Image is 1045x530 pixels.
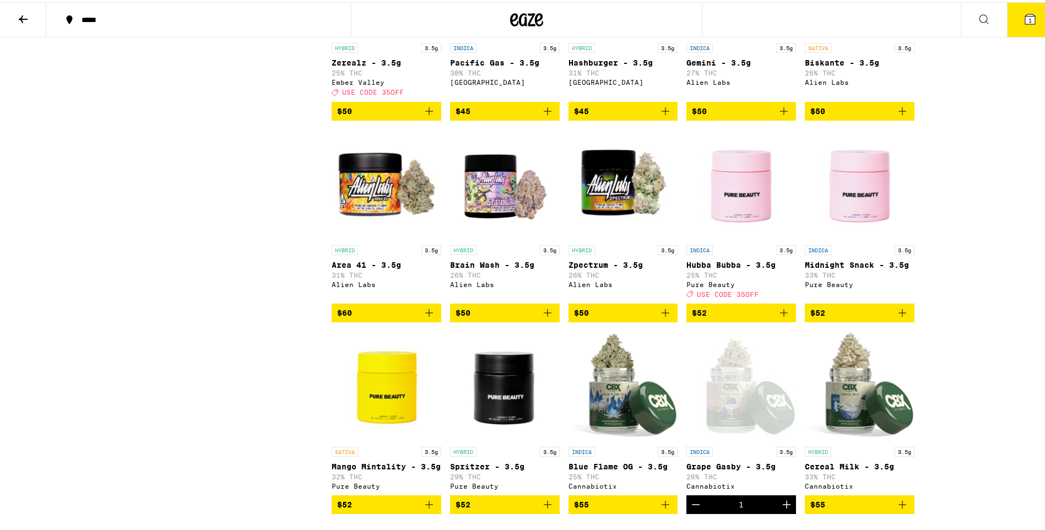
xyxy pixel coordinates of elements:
[342,87,404,94] span: USE CODE 35OFF
[332,258,441,267] p: Area 41 - 3.5g
[456,105,470,113] span: $45
[450,480,560,488] div: Pure Beauty
[805,67,914,74] p: 26% THC
[686,471,796,478] p: 26% THC
[568,301,678,320] button: Add to bag
[805,100,914,118] button: Add to bag
[568,56,678,65] p: Hashburger - 3.5g
[568,100,678,118] button: Add to bag
[692,306,707,315] span: $52
[450,301,560,320] button: Add to bag
[332,269,441,277] p: 31% THC
[810,105,825,113] span: $50
[332,480,441,488] div: Pure Beauty
[450,100,560,118] button: Add to bag
[568,41,595,51] p: HYBRID
[450,127,560,301] a: Open page for Brain Wash - 3.5g from Alien Labs
[805,279,914,286] div: Pure Beauty
[805,243,831,253] p: INDICA
[805,127,914,301] a: Open page for Midnight Snack - 3.5g from Pure Beauty
[332,460,441,469] p: Mango Mintality - 3.5g
[686,127,796,301] a: Open page for Hubba Bubba - 3.5g from Pure Beauty
[686,301,796,320] button: Add to bag
[450,77,560,84] div: [GEOGRAPHIC_DATA]
[692,105,707,113] span: $50
[568,493,678,512] button: Add to bag
[895,41,914,51] p: 3.5g
[686,460,796,469] p: Grape Gasby - 3.5g
[686,445,713,455] p: INDICA
[686,100,796,118] button: Add to bag
[568,329,678,439] img: Cannabiotix - Blue Flame OG - 3.5g
[805,301,914,320] button: Add to bag
[450,329,560,439] img: Pure Beauty - Spritzer - 3.5g
[895,243,914,253] p: 3.5g
[450,67,560,74] p: 30% THC
[686,67,796,74] p: 27% THC
[686,493,705,512] button: Decrement
[574,105,589,113] span: $45
[805,445,831,455] p: HYBRID
[686,480,796,488] div: Cannabiotix
[574,498,589,507] span: $55
[332,100,441,118] button: Add to bag
[450,493,560,512] button: Add to bag
[421,41,441,51] p: 3.5g
[568,77,678,84] div: [GEOGRAPHIC_DATA]
[421,243,441,253] p: 3.5g
[658,243,678,253] p: 3.5g
[540,445,560,455] p: 3.5g
[540,243,560,253] p: 3.5g
[332,471,441,478] p: 32% THC
[776,41,796,51] p: 3.5g
[776,445,796,455] p: 3.5g
[805,329,914,439] img: Cannabiotix - Cereal Milk - 3.5g
[686,127,796,237] img: Pure Beauty - Hubba Bubba - 3.5g
[568,480,678,488] div: Cannabiotix
[805,269,914,277] p: 33% THC
[337,498,352,507] span: $52
[810,498,825,507] span: $55
[805,471,914,478] p: 33% THC
[686,329,796,493] a: Open page for Grape Gasby - 3.5g from Cannabiotix
[658,445,678,455] p: 3.5g
[777,493,796,512] button: Increment
[686,77,796,84] div: Alien Labs
[574,306,589,315] span: $50
[568,329,678,493] a: Open page for Blue Flame OG - 3.5g from Cannabiotix
[568,471,678,478] p: 25% THC
[568,445,595,455] p: INDICA
[686,56,796,65] p: Gemini - 3.5g
[686,269,796,277] p: 25% THC
[810,306,825,315] span: $52
[776,243,796,253] p: 3.5g
[450,243,477,253] p: HYBRID
[332,329,441,439] img: Pure Beauty - Mango Mintality - 3.5g
[568,67,678,74] p: 31% THC
[895,445,914,455] p: 3.5g
[1028,15,1032,21] span: 1
[568,460,678,469] p: Blue Flame OG - 3.5g
[332,493,441,512] button: Add to bag
[805,41,831,51] p: SATIVA
[805,56,914,65] p: Biskante - 3.5g
[568,127,678,237] img: Alien Labs - Zpectrum - 3.5g
[805,480,914,488] div: Cannabiotix
[332,56,441,65] p: Zerealz - 3.5g
[450,127,560,237] img: Alien Labs - Brain Wash - 3.5g
[332,301,441,320] button: Add to bag
[686,279,796,286] div: Pure Beauty
[332,67,441,74] p: 25% THC
[332,127,441,237] img: Alien Labs - Area 41 - 3.5g
[450,471,560,478] p: 29% THC
[450,460,560,469] p: Spritzer - 3.5g
[337,306,352,315] span: $60
[540,41,560,51] p: 3.5g
[332,243,358,253] p: HYBRID
[332,127,441,301] a: Open page for Area 41 - 3.5g from Alien Labs
[450,56,560,65] p: Pacific Gas - 3.5g
[450,258,560,267] p: Brain Wash - 3.5g
[421,445,441,455] p: 3.5g
[658,41,678,51] p: 3.5g
[332,41,358,51] p: HYBRID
